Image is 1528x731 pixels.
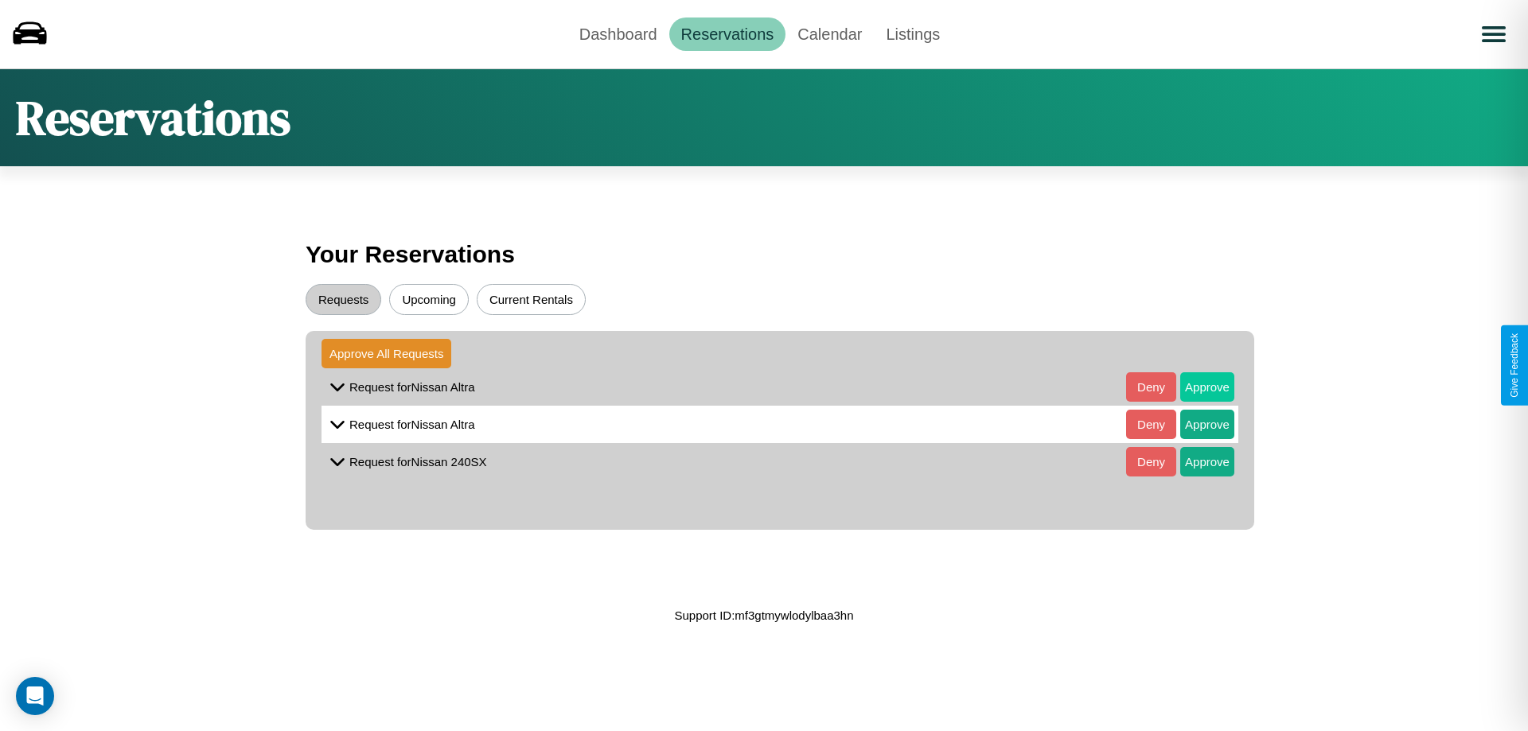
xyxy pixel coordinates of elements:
h1: Reservations [16,85,290,150]
a: Reservations [669,17,786,51]
div: Open Intercom Messenger [16,677,54,715]
p: Support ID: mf3gtmywlodylbaa3hn [674,605,853,626]
a: Listings [874,17,952,51]
a: Calendar [785,17,874,51]
button: Approve [1180,410,1234,439]
button: Deny [1126,410,1176,439]
button: Approve [1180,372,1234,402]
div: Give Feedback [1509,333,1520,398]
button: Approve [1180,447,1234,476]
p: Request for Nissan 240SX [349,451,487,472]
p: Request for Nissan Altra [349,414,475,435]
button: Current Rentals [477,284,586,315]
button: Requests [306,284,381,315]
a: Dashboard [567,17,669,51]
button: Deny [1126,447,1176,476]
h3: Your Reservations [306,233,1222,276]
button: Approve All Requests [322,339,451,368]
button: Open menu [1471,12,1516,56]
p: Request for Nissan Altra [349,376,475,398]
button: Deny [1126,372,1176,402]
button: Upcoming [389,284,469,315]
